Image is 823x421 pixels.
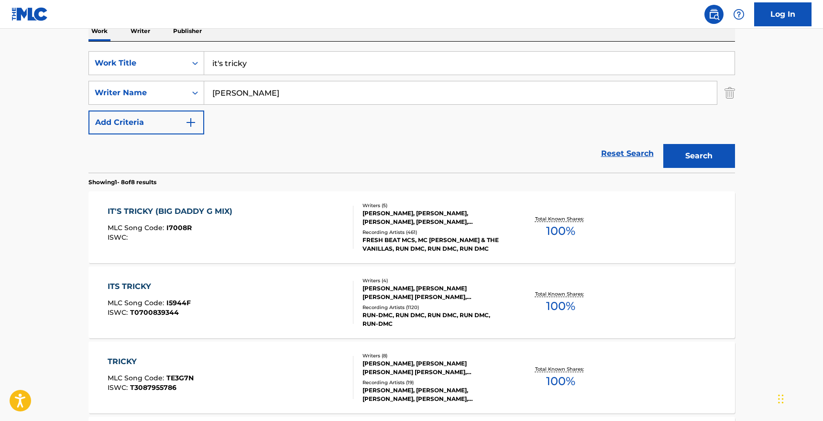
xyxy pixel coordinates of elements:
div: Writers ( 5 ) [362,202,507,209]
span: ISWC : [108,308,130,317]
a: IT'S TRICKY (BIG DADDY G MIX)MLC Song Code:I7008RISWC:Writers (5)[PERSON_NAME], [PERSON_NAME], [P... [88,191,735,263]
div: Recording Artists ( 19 ) [362,379,507,386]
a: TRICKYMLC Song Code:TE3G7NISWC:T3087955786Writers (8)[PERSON_NAME], [PERSON_NAME] [PERSON_NAME] [... [88,342,735,413]
span: ISWC : [108,383,130,392]
div: Writers ( 8 ) [362,352,507,359]
div: Recording Artists ( 1120 ) [362,304,507,311]
span: 100 % [546,298,575,315]
img: MLC Logo [11,7,48,21]
div: [PERSON_NAME], [PERSON_NAME] [PERSON_NAME] [PERSON_NAME], [PERSON_NAME], [PERSON_NAME], [PERSON_N... [362,359,507,377]
form: Search Form [88,51,735,173]
p: Total Known Shares: [535,290,586,298]
div: Writers ( 4 ) [362,277,507,284]
span: T3087955786 [130,383,176,392]
button: Search [663,144,735,168]
span: TE3G7N [166,374,194,382]
div: Drag [778,385,784,413]
a: Public Search [704,5,724,24]
p: Showing 1 - 8 of 8 results [88,178,156,187]
iframe: Chat Widget [775,375,823,421]
span: I7008R [166,223,192,232]
div: [PERSON_NAME], [PERSON_NAME], [PERSON_NAME], [PERSON_NAME], [PERSON_NAME] [362,386,507,403]
a: ITS TRICKYMLC Song Code:I5944FISWC:T0700839344Writers (4)[PERSON_NAME], [PERSON_NAME] [PERSON_NAM... [88,266,735,338]
p: Work [88,21,110,41]
img: Delete Criterion [724,81,735,105]
span: MLC Song Code : [108,299,166,307]
div: TRICKY [108,356,194,367]
a: Reset Search [596,143,658,164]
span: I5944F [166,299,191,307]
div: Help [729,5,748,24]
div: IT'S TRICKY (BIG DADDY G MIX) [108,206,237,217]
div: [PERSON_NAME], [PERSON_NAME], [PERSON_NAME], [PERSON_NAME], [PERSON_NAME] [362,209,507,226]
p: Publisher [170,21,205,41]
div: Work Title [95,57,181,69]
a: Log In [754,2,812,26]
img: help [733,9,745,20]
div: Writer Name [95,87,181,99]
span: MLC Song Code : [108,223,166,232]
p: Total Known Shares: [535,366,586,373]
img: search [708,9,720,20]
span: T0700839344 [130,308,179,317]
span: 100 % [546,373,575,390]
span: 100 % [546,222,575,240]
span: ISWC : [108,233,130,242]
div: FRESH BEAT MCS, MC [PERSON_NAME] & THE VANILLAS, RUN DMC, RUN DMC, RUN DMC [362,236,507,253]
span: MLC Song Code : [108,374,166,382]
div: ITS TRICKY [108,281,191,292]
p: Total Known Shares: [535,215,586,222]
div: Recording Artists ( 461 ) [362,229,507,236]
button: Add Criteria [88,111,204,134]
div: [PERSON_NAME], [PERSON_NAME] [PERSON_NAME] [PERSON_NAME], [PERSON_NAME] [362,284,507,301]
img: 9d2ae6d4665cec9f34b9.svg [185,117,197,128]
div: RUN-DMC, RUN DMC, RUN DMC, RUN DMC, RUN-DMC [362,311,507,328]
p: Writer [128,21,153,41]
